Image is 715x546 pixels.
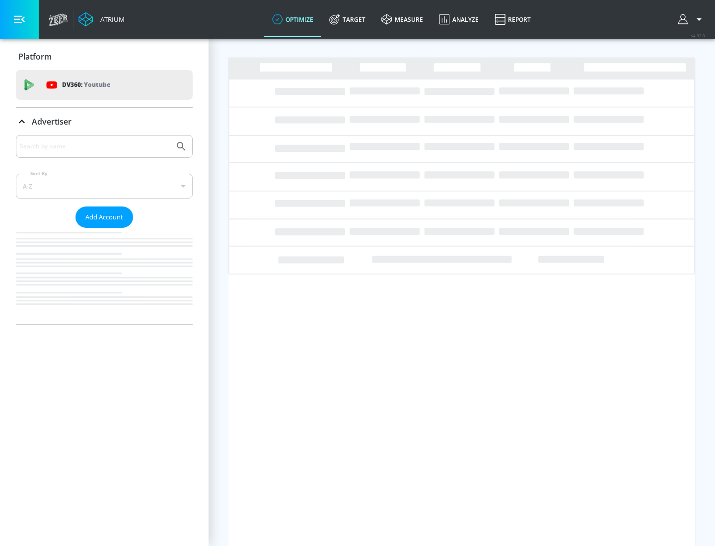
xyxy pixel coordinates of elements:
a: Atrium [78,12,125,27]
span: Add Account [85,211,123,223]
a: measure [373,1,431,37]
p: Platform [18,51,52,62]
input: Search by name [20,140,170,153]
div: Advertiser [16,135,193,324]
p: Advertiser [32,116,71,127]
p: DV360: [62,79,110,90]
nav: list of Advertiser [16,228,193,324]
div: Advertiser [16,108,193,136]
div: Atrium [96,15,125,24]
div: Platform [16,43,193,70]
a: Analyze [431,1,487,37]
label: Sort By [28,170,50,177]
p: Youtube [84,79,110,90]
a: Report [487,1,539,37]
a: Target [321,1,373,37]
div: A-Z [16,174,193,199]
div: DV360: Youtube [16,70,193,100]
span: v 4.32.0 [691,33,705,38]
button: Add Account [75,206,133,228]
a: optimize [264,1,321,37]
